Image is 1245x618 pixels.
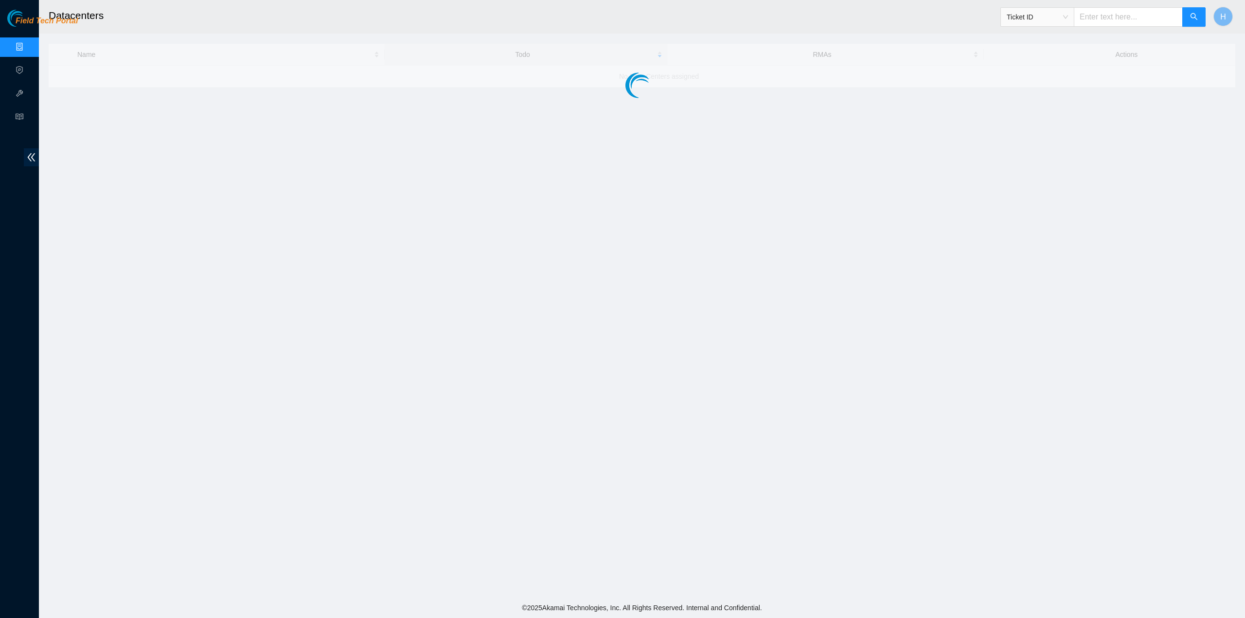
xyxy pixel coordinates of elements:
span: Field Tech Portal [16,17,78,26]
span: search [1190,13,1198,22]
button: H [1213,7,1233,26]
span: H [1220,11,1226,23]
span: Ticket ID [1007,10,1068,24]
img: Akamai Technologies [7,10,49,27]
input: Enter text here... [1074,7,1183,27]
footer: © 2025 Akamai Technologies, Inc. All Rights Reserved. Internal and Confidential. [39,598,1245,618]
button: search [1182,7,1206,27]
span: double-left [24,148,39,166]
a: Akamai TechnologiesField Tech Portal [7,18,78,30]
span: read [16,108,23,128]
